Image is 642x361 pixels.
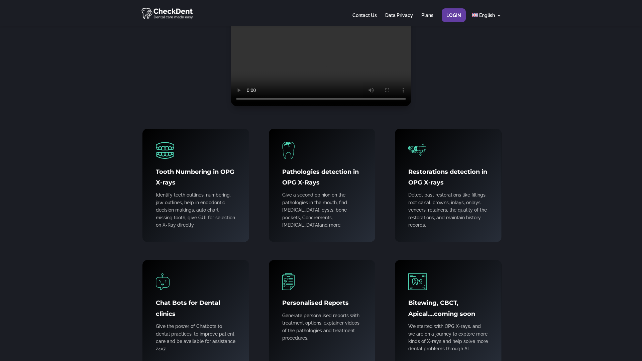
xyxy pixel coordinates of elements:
img: CheckDent AI [141,7,194,20]
h4: Pathologies detection in OPG X-Rays [282,166,362,192]
p: Identify teeth outlines, numbering, jaw outlines, help in endodontic decision makings, auto chart... [156,191,236,229]
p: Generate personalised reports with treatment options, explainer videos of the pathologies and tre... [282,312,362,342]
img: restoration [408,142,426,159]
img: dental report [282,273,295,290]
h4: Restorations detection in OPG X-rays [408,166,488,192]
a: Contact Us [352,13,377,26]
h4: Chat Bots for Dental clinics [156,297,236,323]
img: more analysis [408,273,427,290]
h4: Tooth Numbering in OPG X-rays [156,166,236,192]
img: teeth numbering [156,142,174,159]
h4: Bitewing, CBCT, Apical….coming soon [408,297,488,323]
a: Login [446,13,461,26]
img: caries [282,142,295,159]
h4: Personalised Reports [282,297,362,312]
span: English [479,13,495,18]
span: [MEDICAL_DATA] [282,222,319,228]
a: English [472,13,502,26]
p: Detect past restorations like fillings, root canal, crowns, inlays, onlays, veneers, retainers, t... [408,191,488,229]
a: Data Privacy [385,13,413,26]
a: Plans [421,13,433,26]
p: Give a second opinion on the pathologies in the mouth, find [MEDICAL_DATA], cysts, bone pockets, ... [282,191,362,229]
p: Give the power of Chatbots to dental practices, to improve patient care and be available for assi... [156,323,236,353]
img: chatbot [156,273,170,290]
p: We started with OPG X-rays, and we are on a journey to explore more kinds of X-rays and help solv... [408,323,488,353]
